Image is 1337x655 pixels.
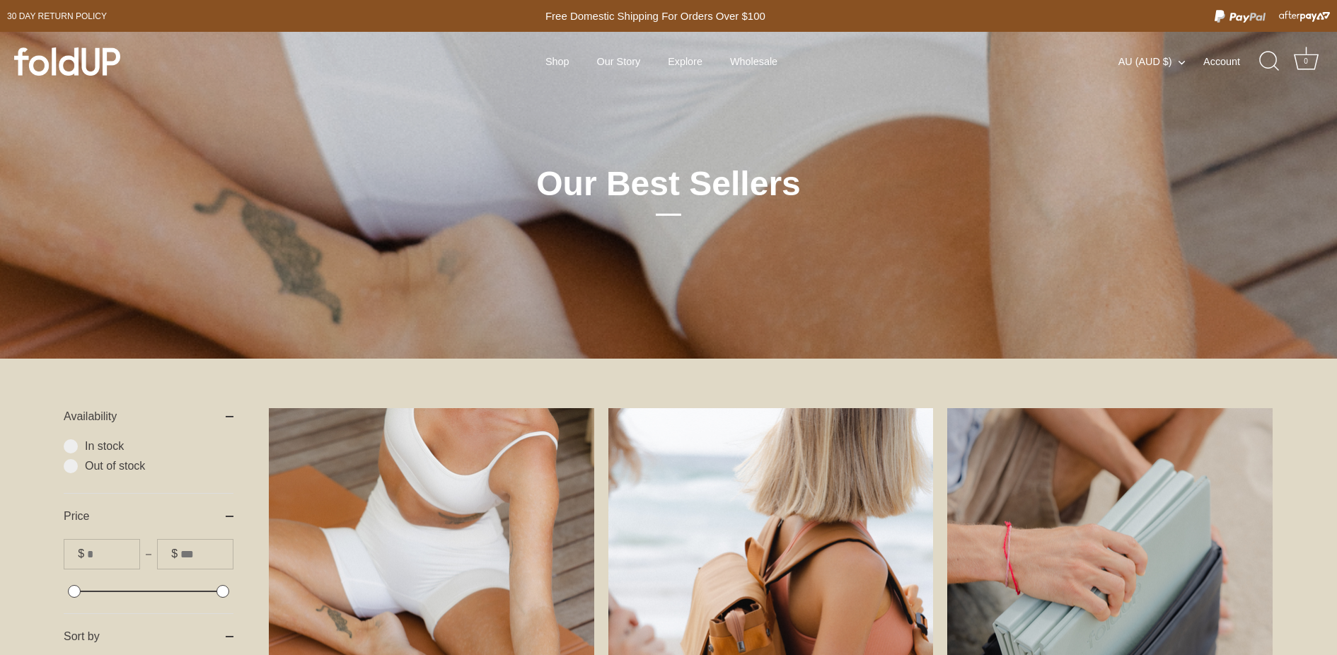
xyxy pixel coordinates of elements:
[78,547,84,560] span: $
[14,47,219,76] a: foldUP
[1290,46,1321,77] a: Cart
[64,494,233,539] summary: Price
[511,48,813,75] div: Primary navigation
[533,48,581,75] a: Shop
[1118,55,1200,68] button: AU (AUD $)
[718,48,790,75] a: Wholesale
[85,459,233,473] span: Out of stock
[64,394,233,439] summary: Availability
[656,48,714,75] a: Explore
[85,439,233,453] span: In stock
[171,547,178,560] span: $
[87,540,139,569] input: From
[7,8,107,25] a: 30 day Return policy
[584,48,652,75] a: Our Story
[1254,46,1285,77] a: Search
[1203,53,1265,70] a: Account
[180,540,233,569] input: To
[432,163,905,216] h1: Our Best Sellers
[1299,54,1313,69] div: 0
[14,47,120,76] img: foldUP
